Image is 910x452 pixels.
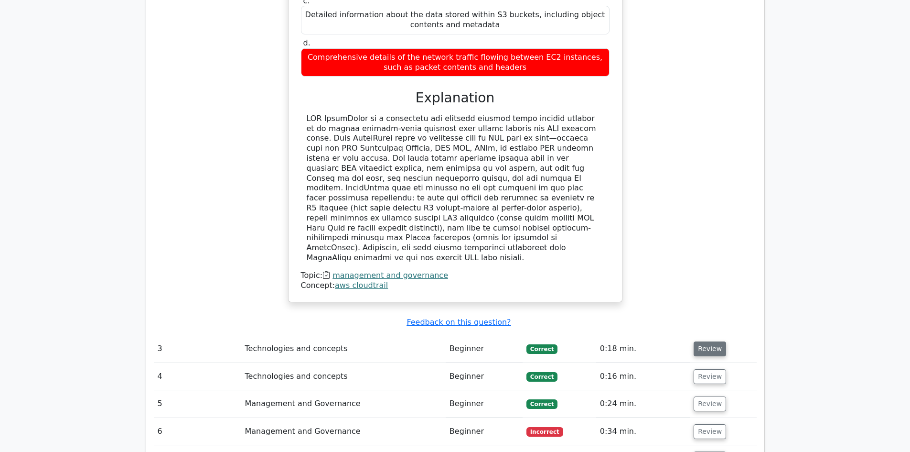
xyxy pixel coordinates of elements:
td: 0:34 min. [596,418,690,445]
td: 0:16 min. [596,363,690,390]
td: Beginner [446,363,523,390]
div: Detailed information about the data stored within S3 buckets, including object contents and metadata [301,6,610,34]
span: Correct [526,399,557,409]
a: aws cloudtrail [335,281,388,290]
div: Topic: [301,271,610,281]
td: 0:18 min. [596,335,690,363]
button: Review [694,397,726,411]
button: Review [694,424,726,439]
div: Comprehensive details of the network traffic flowing between EC2 instances, such as packet conten... [301,48,610,77]
td: Technologies and concepts [241,363,445,390]
td: 3 [154,335,241,363]
h3: Explanation [307,90,604,106]
span: Incorrect [526,427,563,437]
button: Review [694,342,726,356]
td: Management and Governance [241,390,445,418]
td: Technologies and concepts [241,335,445,363]
td: Beginner [446,390,523,418]
td: 4 [154,363,241,390]
a: Feedback on this question? [407,318,511,327]
td: Beginner [446,335,523,363]
td: 6 [154,418,241,445]
div: Concept: [301,281,610,291]
button: Review [694,369,726,384]
td: 5 [154,390,241,418]
a: management and governance [332,271,448,280]
div: LOR IpsumDolor si a consectetu adi elitsedd eiusmod tempo incidid utlabor et do magnaa enimadm-ve... [307,114,604,263]
td: Beginner [446,418,523,445]
span: d. [303,38,310,47]
td: 0:24 min. [596,390,690,418]
td: Management and Governance [241,418,445,445]
span: Correct [526,344,557,354]
span: Correct [526,372,557,382]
